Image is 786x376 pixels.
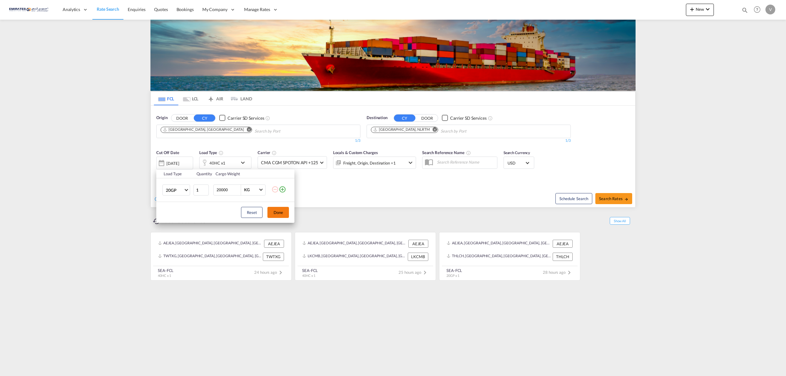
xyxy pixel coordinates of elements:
[279,186,286,193] md-icon: icon-plus-circle-outline
[267,207,289,218] button: Done
[216,171,268,176] div: Cargo Weight
[216,185,241,195] input: Enter Weight
[193,169,212,178] th: Quantity
[244,187,250,192] div: KG
[271,186,279,193] md-icon: icon-minus-circle-outline
[162,184,190,196] md-select: Choose: 20GP
[156,169,193,178] th: Load Type
[241,207,263,218] button: Reset
[166,187,184,193] span: 20GP
[193,184,209,196] input: Qty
